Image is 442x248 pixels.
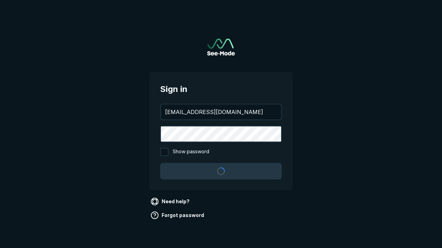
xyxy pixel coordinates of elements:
img: See-Mode Logo [207,39,235,55]
input: your@email.com [161,104,281,120]
a: Go to sign in [207,39,235,55]
span: Show password [173,148,209,156]
a: Forgot password [149,210,207,221]
span: Sign in [160,83,282,95]
a: Need help? [149,196,192,207]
